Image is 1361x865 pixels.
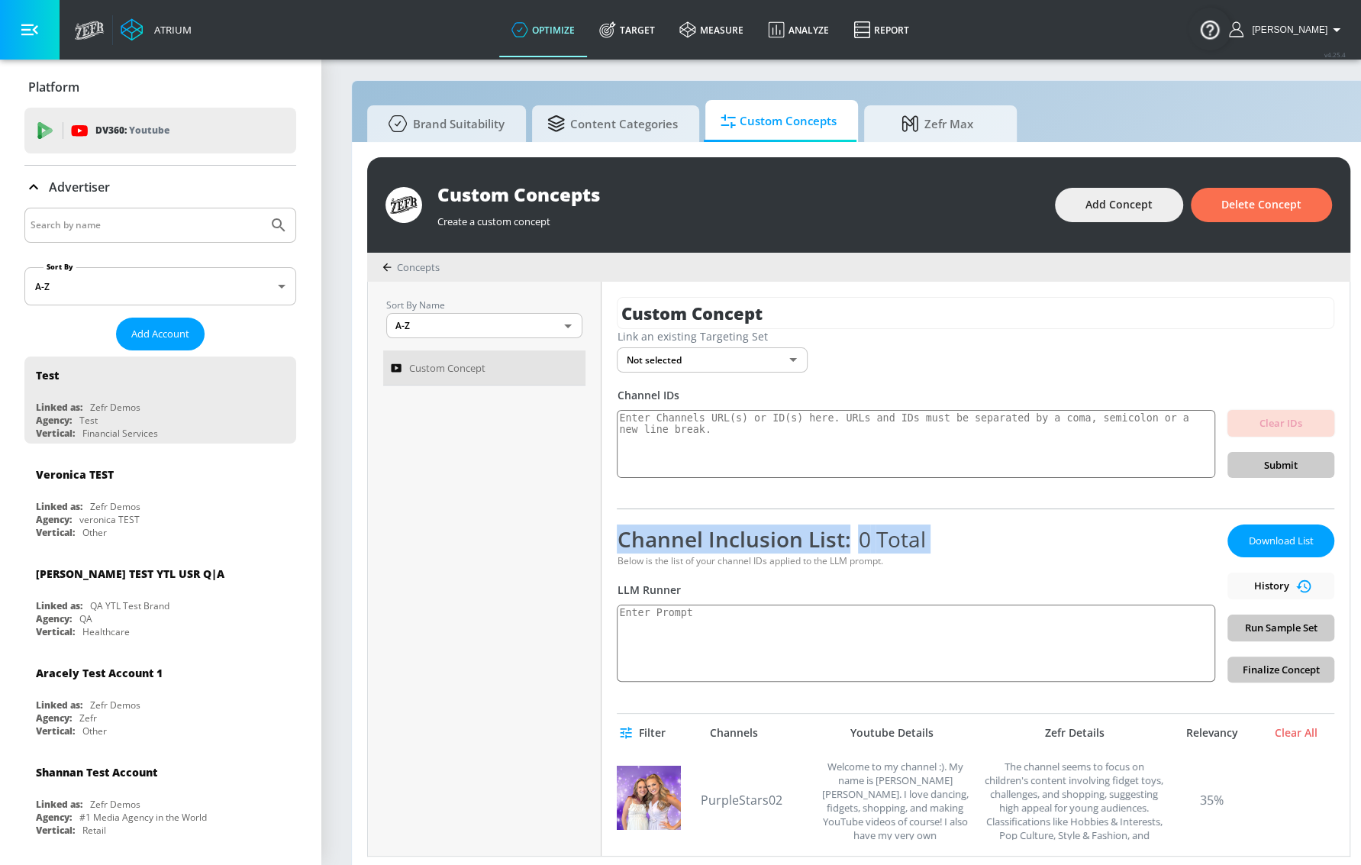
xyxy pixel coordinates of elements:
[547,105,678,142] span: Content Categories
[721,103,837,140] span: Custom Concepts
[1229,21,1346,39] button: [PERSON_NAME]
[617,347,808,373] div: Not selected
[383,350,585,386] a: Custom Concept
[90,798,140,811] div: Zefr Demos
[24,357,296,444] div: TestLinked as:Zefr DemosAgency:TestVertical:Financial Services
[82,625,130,638] div: Healthcare
[1188,8,1231,50] button: Open Resource Center
[587,2,667,57] a: Target
[24,654,296,741] div: Aracely Test Account 1Linked as:Zefr DemosAgency:ZefrVertical:Other
[36,467,114,482] div: Veronica TEST
[121,18,192,41] a: Atrium
[36,765,157,779] div: Shannan Test Account
[82,824,106,837] div: Retail
[850,524,925,554] span: 0 Total
[36,798,82,811] div: Linked as:
[1227,524,1334,557] button: Download List
[36,414,72,427] div: Agency:
[95,122,169,139] p: DV360:
[382,260,440,274] div: Concepts
[1174,726,1250,740] div: Relevancy
[36,725,75,738] div: Vertical:
[499,2,587,57] a: optimize
[397,260,440,274] span: Concepts
[44,262,76,272] label: Sort By
[24,754,296,841] div: Shannan Test AccountLinked as:Zefr DemosAgency:#1 Media Agency in the WorldVertical:Retail
[386,297,582,313] p: Sort By Name
[382,105,505,142] span: Brand Suitability
[1191,188,1332,222] button: Delete Concept
[386,313,582,338] div: A-Z
[1055,188,1183,222] button: Add Concept
[617,554,1215,567] div: Below is the list of your channel IDs applied to the LLM prompt.
[36,625,75,638] div: Vertical:
[617,388,1334,402] div: Channel IDs
[79,414,98,427] div: Test
[617,524,1215,554] div: Channel Inclusion List:
[82,427,158,440] div: Financial Services
[24,555,296,642] div: [PERSON_NAME] TEST YTL USR Q|ALinked as:QA YTL Test BrandAgency:QAVertical:Healthcare
[1243,532,1319,550] span: Download List
[36,368,59,382] div: Test
[808,726,976,740] div: Youtube Details
[36,612,72,625] div: Agency:
[31,215,262,235] input: Search by name
[129,122,169,138] p: Youtube
[617,766,681,830] img: UC46fZkmsP85pUQDLw1UKezg
[90,401,140,414] div: Zefr Demos
[841,2,921,57] a: Report
[49,179,110,195] p: Advertiser
[131,325,189,343] span: Add Account
[623,724,665,743] span: Filter
[82,526,107,539] div: Other
[79,712,97,725] div: Zefr
[879,105,995,142] span: Zefr Max
[79,811,207,824] div: #1 Media Agency in the World
[1240,415,1322,432] span: Clear IDs
[1258,726,1334,740] div: Clear All
[983,760,1166,840] div: The channel seems to focus on children's content involving fidget toys, challenges, and shopping,...
[617,719,671,747] button: Filter
[409,359,485,377] span: Custom Concept
[756,2,841,57] a: Analyze
[36,599,82,612] div: Linked as:
[437,182,1040,207] div: Custom Concepts
[90,599,169,612] div: QA YTL Test Brand
[24,166,296,208] div: Advertiser
[1173,760,1250,840] div: 35%
[815,760,975,840] div: Welcome to my channel :). My name is Kayla Ann. I love dancing, fidgets, shopping, and making You...
[24,108,296,153] div: DV360: Youtube
[617,583,1215,597] div: LLM Runner
[36,401,82,414] div: Linked as:
[116,318,205,350] button: Add Account
[36,811,72,824] div: Agency:
[667,2,756,57] a: measure
[36,699,82,712] div: Linked as:
[36,666,163,680] div: Aracely Test Account 1
[36,566,224,581] div: [PERSON_NAME] TEST YTL USR Q|A
[36,500,82,513] div: Linked as:
[79,612,92,625] div: QA
[24,66,296,108] div: Platform
[36,824,75,837] div: Vertical:
[1221,195,1301,215] span: Delete Concept
[24,456,296,543] div: Veronica TESTLinked as:Zefr DemosAgency:veronica TESTVertical:Other
[437,207,1040,228] div: Create a custom concept
[36,712,72,725] div: Agency:
[90,500,140,513] div: Zefr Demos
[36,526,75,539] div: Vertical:
[24,267,296,305] div: A-Z
[1085,195,1153,215] span: Add Concept
[28,79,79,95] p: Platform
[617,329,1334,344] div: Link an existing Targeting Set
[983,726,1166,740] div: Zefr Details
[36,427,75,440] div: Vertical:
[701,792,808,809] a: PurpleStars02
[1324,50,1346,59] span: v 4.25.4
[709,726,757,740] div: Channels
[148,23,192,37] div: Atrium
